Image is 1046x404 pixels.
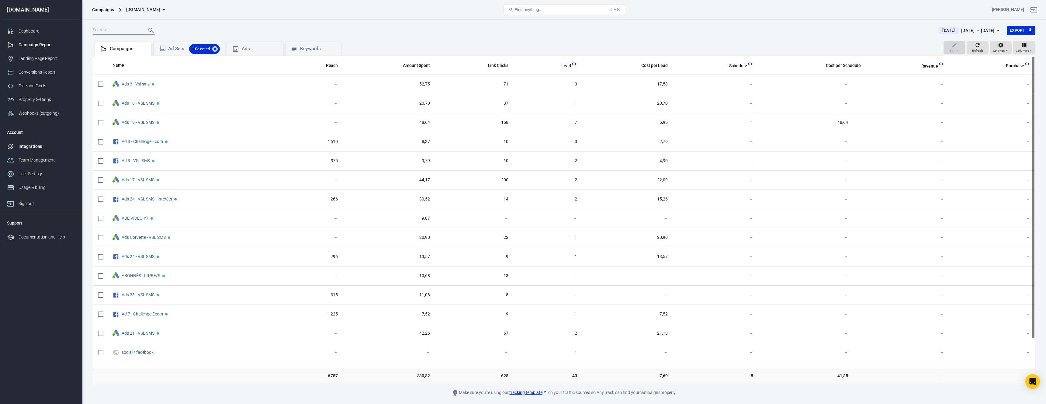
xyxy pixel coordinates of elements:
span: － [954,196,1030,202]
span: 52,75 [348,81,430,87]
button: Find anything...⌘ + K [504,5,625,15]
span: Active [152,83,154,85]
div: [DATE] － [DATE] [961,27,995,34]
span: － [871,177,944,183]
span: 22,09 [587,177,668,183]
span: 7,52 [587,311,668,317]
div: Open Intercom Messenger [1025,374,1040,389]
span: － [763,330,848,336]
div: Google Ads [113,119,119,126]
span: － [871,373,944,379]
div: Documentation and Help [19,234,75,240]
span: Ad 3 - Challenge Ecom [122,139,164,144]
a: tracking template [509,389,547,396]
span: － [287,215,338,221]
span: Schedule [729,63,747,69]
svg: Facebook Ads [113,157,119,165]
div: Keywords [300,46,337,52]
span: 13,57 [587,254,668,260]
span: 10 [440,158,508,164]
a: Team Management [2,153,80,167]
span: 13 [440,273,508,279]
a: Ads 21 - VSL SMS [122,331,154,336]
span: － [763,215,848,221]
span: Active [168,236,170,239]
a: Property Settings [2,93,80,106]
span: － [954,158,1030,164]
span: Active [165,141,168,143]
span: 2 [518,330,577,336]
span: Ad 3 - VSL SMS [122,158,151,163]
span: Purchase [1006,63,1024,69]
span: 330,82 [348,373,430,379]
span: 8 [440,292,508,298]
div: 1Selected [189,44,220,54]
span: － [677,254,753,260]
span: － [954,139,1030,145]
a: Ads 24 - VSL SMS [122,254,154,259]
button: Refresh [967,41,989,54]
div: Team Management [19,157,75,163]
span: Cost per Lead [641,63,668,69]
span: The number of people who saw your ads at least once. Reach is different from impressions, which m... [318,62,338,69]
span: 17,58 [587,81,668,87]
span: social / facebook [122,350,154,354]
span: 22 [440,235,508,241]
svg: Facebook Ads [113,196,119,203]
div: Campaigns [92,7,114,13]
span: 21,13 [587,330,668,336]
span: 8 [677,373,753,379]
div: Sign out [19,200,75,207]
span: 9 [440,311,508,317]
span: － [763,139,848,145]
span: 1 610 [287,139,338,145]
span: 10 [440,139,508,145]
span: － [763,100,848,106]
span: The number of clicks on links within the ad that led to advertiser-specified destinations [488,62,509,69]
span: Refresh [972,48,983,54]
a: Ad 3 - Challenge Ecom [122,139,163,144]
span: － [763,196,848,202]
span: － [677,350,753,356]
span: 1 [518,100,577,106]
span: － [954,235,1030,241]
span: 13,57 [348,254,430,260]
span: 43 [518,373,577,379]
span: － [763,311,848,317]
span: The number of people who saw your ads at least once. Reach is different from impressions, which m... [326,62,338,69]
button: Search [144,23,158,38]
span: Active [157,294,159,296]
div: scrollable content [93,56,1035,384]
span: － [287,81,338,87]
span: Schedule [721,63,747,69]
svg: This column is calculated from AnyTrack real-time data [571,61,577,67]
span: － [587,350,668,356]
span: － [954,350,1030,356]
span: － [518,273,577,279]
span: The estimated total amount of money you've spent on your campaign, ad set or ad during its schedule. [403,62,430,69]
span: 200 [440,177,508,183]
span: 1 [518,350,577,356]
span: Reach [326,63,338,69]
span: 1 [677,120,753,126]
span: 2 [518,196,577,202]
div: Google Ads [113,176,119,183]
span: Cost per Schedule [826,63,861,69]
span: 2 [518,158,577,164]
span: VUE VIDEO YT [122,216,149,220]
div: Google Ads [113,330,119,337]
span: Ads Corvette - VSL SMS [122,235,167,239]
span: Ads 19 - VSL SMS [122,120,155,124]
a: User Settings [2,167,80,181]
span: Ads 24 - VSL SMS - Intérêts [122,197,173,201]
span: 48,64 [763,120,848,126]
div: Usage & billing [19,184,75,191]
span: 628 [440,373,508,379]
span: Active [174,198,177,200]
svg: Facebook Ads [113,311,119,318]
span: － [954,373,1030,379]
a: Webhooks (outgoing) [2,106,80,120]
a: Sign out [2,194,80,211]
svg: This column is calculated from AnyTrack real-time data [938,61,944,67]
div: Campaigns [110,46,146,52]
